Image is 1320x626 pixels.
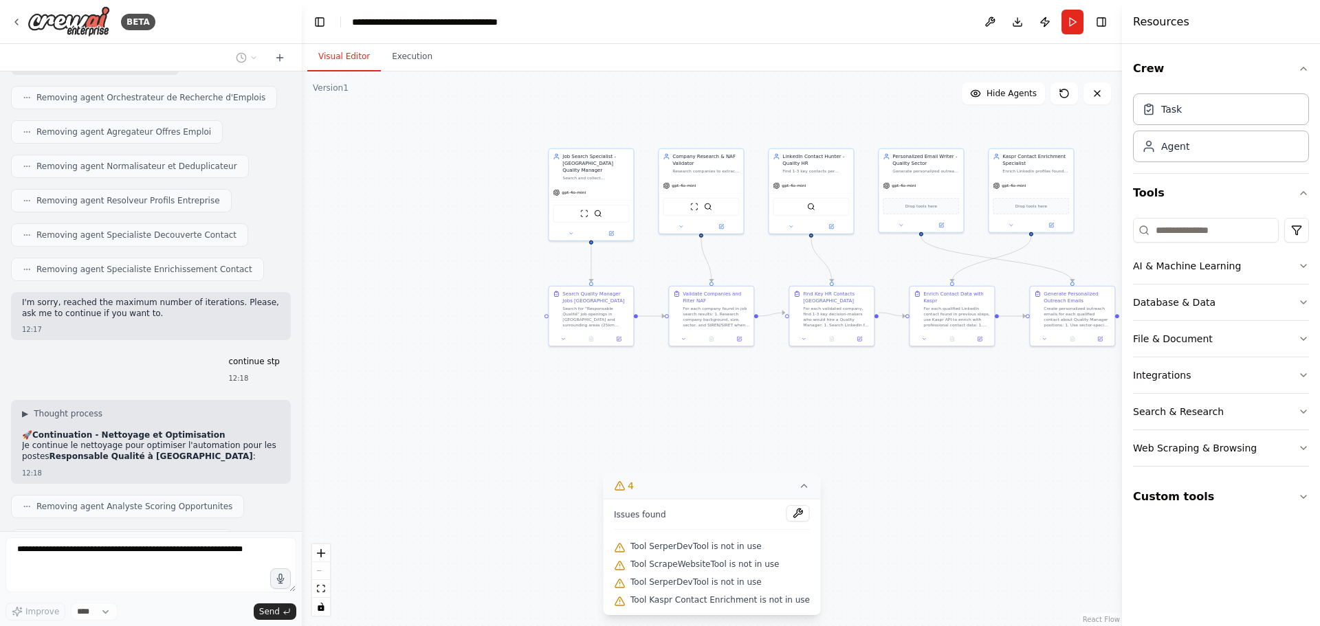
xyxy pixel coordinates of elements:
[658,148,744,234] div: Company Research & NAF ValidatorResearch companies to extract SIREN/SIRET, NAF codes, company siz...
[909,286,995,347] div: Enrich Contact Data with KasprFor each qualified LinkedIn contact found in previous steps, use Ka...
[312,580,330,598] button: fit view
[1133,284,1309,320] button: Database & Data
[1002,153,1069,167] div: Kaspr Contact Enrichment Specialist
[1083,616,1120,623] a: React Flow attribution
[1161,102,1182,116] div: Task
[808,238,835,282] g: Edge from e47aa41c-11aa-4e7f-9ae5-9476f56ce8fb to d3d27c83-6589-4bf7-a6c9-5a504cf43971
[1088,335,1112,343] button: Open in side panel
[697,335,726,343] button: No output available
[892,168,959,174] div: Generate personalized outreach emails for Quality Manager positions, incorporating company sector...
[807,203,815,211] img: SerperDevTool
[812,223,851,231] button: Open in side panel
[768,148,854,234] div: LinkedIn Contact Hunter - Quality HRFind 1-3 key contacts per validated company: HR Manager, Tale...
[628,479,634,493] span: 4
[782,153,849,167] div: LinkedIn Contact Hunter - Quality HR
[1133,368,1191,382] div: Integrations
[548,286,634,347] div: Search Quality Manager Jobs [GEOGRAPHIC_DATA]Search for "Responsable Qualité" job openings in [GE...
[630,541,762,552] span: Tool SerperDevTool is not in use
[36,264,252,275] span: Removing agent Specialiste Enrichissement Contact
[588,238,595,282] g: Edge from 193ec29a-3008-41a2-8eff-972025a7422c to e1aae0eb-05f7-449d-8e13-4f7c167aa377
[892,153,959,167] div: Personalized Email Writer - Quality Sector
[254,603,296,620] button: Send
[352,15,507,29] nav: breadcrumb
[987,88,1037,99] span: Hide Agents
[782,183,806,188] span: gpt-4o-mini
[1002,183,1026,188] span: gpt-4o-mini
[307,43,381,71] button: Visual Editor
[848,335,871,343] button: Open in side panel
[938,335,967,343] button: No output available
[259,606,280,617] span: Send
[562,291,629,304] div: Search Quality Manager Jobs [GEOGRAPHIC_DATA]
[999,313,1026,320] g: Edge from ccf263f1-7fbd-4a31-b1b5-646fa16b312b to 5866e598-03fb-4c34-8a26-a38c63eeec4b
[918,236,1076,282] g: Edge from 0949ed7e-a5ea-451c-b5af-17bc4b286e77 to 5866e598-03fb-4c34-8a26-a38c63eeec4b
[1044,306,1110,328] div: Create personalized outreach emails for each qualified contact about Quality Manager positions: 1...
[5,603,65,621] button: Improve
[803,291,870,304] div: Find Key HR Contacts [GEOGRAPHIC_DATA]
[27,6,110,37] img: Logo
[22,408,28,419] span: ▶
[1133,248,1309,284] button: AI & Machine Learning
[879,309,905,320] g: Edge from d3d27c83-6589-4bf7-a6c9-5a504cf43971 to ccf263f1-7fbd-4a31-b1b5-646fa16b312b
[638,313,665,320] g: Edge from e1aae0eb-05f7-449d-8e13-4f7c167aa377 to d34cf7d0-b0eb-4ac1-9584-b3a62e78b564
[310,12,329,32] button: Hide left sidebar
[1133,357,1309,393] button: Integrations
[230,49,263,66] button: Switch to previous chat
[603,473,821,499] button: 4
[36,195,220,206] span: Removing agent Resolveur Profils Entreprise
[803,306,870,328] div: For each validated company, find 1-3 key decision-makers who would hire a Quality Manager: 1. Sea...
[22,324,280,335] div: 12:17
[34,408,102,419] span: Thought process
[32,430,225,440] strong: Continuation - Nettoyage et Optimisation
[1133,212,1309,478] div: Tools
[22,408,102,419] button: ▶Thought process
[1133,49,1309,88] button: Crew
[698,238,715,282] g: Edge from fcede87b-f946-4276-a94b-0fd83176fd40 to d34cf7d0-b0eb-4ac1-9584-b3a62e78b564
[1092,12,1111,32] button: Hide right sidebar
[36,92,265,103] span: Removing agent Orchestrateur de Recherche d'Emplois
[1133,430,1309,466] button: Web Scraping & Browsing
[672,168,739,174] div: Research companies to extract SIREN/SIRET, NAF codes, company size, and headquarters location. Sy...
[922,221,961,230] button: Open in side panel
[968,335,991,343] button: Open in side panel
[592,230,631,238] button: Open in side panel
[1029,286,1115,347] div: Generate Personalized Outreach EmailsCreate personalized outreach emails for each qualified conta...
[683,306,749,328] div: For each company found in job search results: 1. Research company background, size, sector, and S...
[614,509,666,520] span: Issues found
[270,568,291,589] button: Click to speak your automation idea
[577,335,606,343] button: No output available
[672,183,696,188] span: gpt-4o-mini
[1133,405,1224,418] div: Search & Research
[1133,14,1189,30] h4: Resources
[607,335,630,343] button: Open in side panel
[594,210,602,218] img: SerperDevTool
[758,309,785,320] g: Edge from d34cf7d0-b0eb-4ac1-9584-b3a62e78b564 to d3d27c83-6589-4bf7-a6c9-5a504cf43971
[1161,139,1189,153] div: Agent
[1133,478,1309,516] button: Custom tools
[381,43,443,71] button: Execution
[1133,321,1309,357] button: File & Document
[727,335,751,343] button: Open in side panel
[36,501,232,512] span: Removing agent Analyste Scoring Opportunites
[562,190,586,195] span: gpt-4o-mini
[22,440,280,462] p: Je continue le nettoyage pour optimiser l'automation pour les postes :
[562,306,629,328] div: Search for "Responsable Qualité" job openings in [GEOGRAPHIC_DATA] and surrounding areas (25km ra...
[312,598,330,616] button: toggle interactivity
[1058,335,1087,343] button: No output available
[36,126,211,137] span: Removing agent Agregateur Offres Emploi
[1015,203,1047,210] span: Drop tools here
[949,236,1035,282] g: Edge from 5f4a3574-a024-445c-8054-3f95e2ff875c to ccf263f1-7fbd-4a31-b1b5-646fa16b312b
[121,14,155,30] div: BETA
[668,286,754,347] div: Validate Companies and Filter NAFFor each company found in job search results: 1. Research compan...
[562,175,629,181] div: Search and collect "Responsable Qualité" job offers in [GEOGRAPHIC_DATA] area from multiple sourc...
[25,606,59,617] span: Improve
[562,153,629,174] div: Job Search Specialist - [GEOGRAPHIC_DATA] Quality Manager
[892,183,916,188] span: gpt-4o-mini
[1133,174,1309,212] button: Tools
[49,451,253,461] strong: Responsable Qualité à [GEOGRAPHIC_DATA]
[22,430,280,441] h2: 🚀
[782,168,849,174] div: Find 1-3 key contacts per validated company: HR Manager, Talent Acquisition, DRH, or General Mana...
[1133,295,1215,309] div: Database & Data
[269,49,291,66] button: Start a new chat
[22,468,280,478] div: 12:18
